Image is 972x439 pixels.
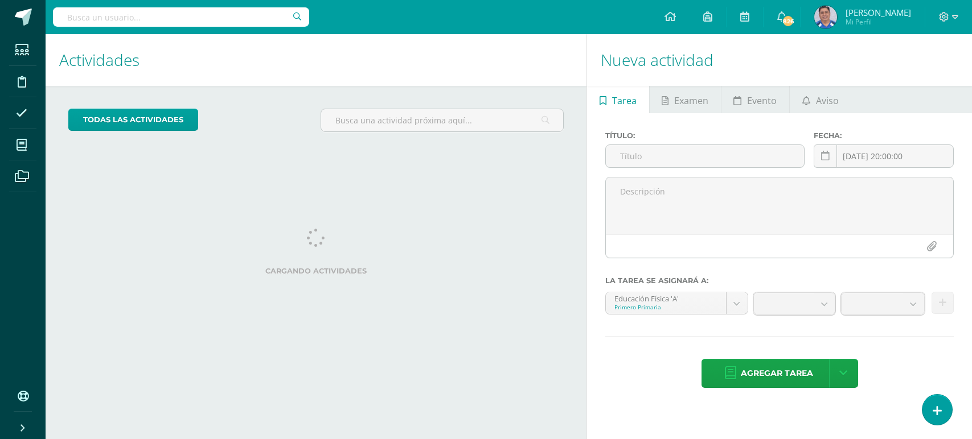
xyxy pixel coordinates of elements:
[846,7,911,18] span: [PERSON_NAME]
[790,86,851,113] a: Aviso
[814,131,953,140] label: Fecha:
[614,292,717,303] div: Educación Física 'A'
[321,109,563,131] input: Busca una actividad próxima aquí...
[59,34,573,86] h1: Actividades
[601,34,958,86] h1: Nueva actividad
[605,131,805,140] label: Título:
[605,276,954,285] label: La tarea se asignará a:
[606,292,747,314] a: Educación Física 'A'Primero Primaria
[846,17,911,27] span: Mi Perfil
[814,6,837,28] img: a70d0038ccf6c87a58865f66233eda2a.png
[68,267,564,275] label: Cargando actividades
[606,145,804,167] input: Título
[68,109,198,131] a: todas las Actividades
[587,86,649,113] a: Tarea
[674,87,708,114] span: Examen
[814,145,953,167] input: Fecha de entrega
[614,303,717,311] div: Primero Primaria
[782,15,794,27] span: 826
[816,87,839,114] span: Aviso
[53,7,309,27] input: Busca un usuario...
[721,86,789,113] a: Evento
[612,87,637,114] span: Tarea
[741,359,813,387] span: Agregar tarea
[747,87,777,114] span: Evento
[650,86,721,113] a: Examen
